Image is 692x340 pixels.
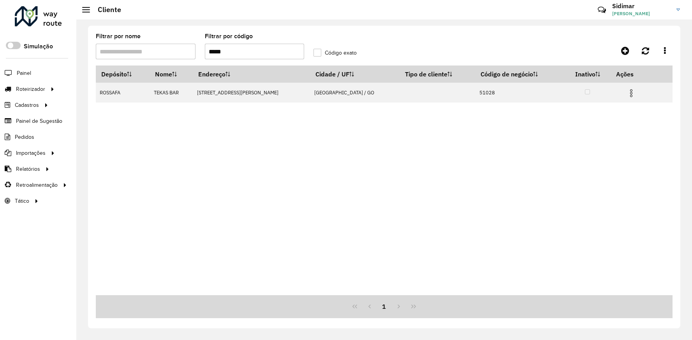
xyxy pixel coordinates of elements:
th: Endereço [193,66,310,83]
th: Cidade / UF [310,66,400,83]
th: Depósito [96,66,150,83]
label: Código exato [313,49,357,57]
button: 1 [377,299,392,314]
span: [PERSON_NAME] [612,10,671,17]
span: Tático [15,197,29,205]
label: Filtrar por código [205,32,253,41]
td: 51028 [475,83,564,103]
th: Ações [611,66,658,82]
h3: Sidimar [612,2,671,10]
span: Cadastros [15,101,39,109]
span: Pedidos [15,133,34,141]
td: TEKAS BAR [150,83,193,103]
td: [GEOGRAPHIC_DATA] / GO [310,83,400,103]
span: Roteirizador [16,85,45,93]
td: [STREET_ADDRESS][PERSON_NAME] [193,83,310,103]
span: Importações [16,149,46,157]
span: Painel de Sugestão [16,117,62,125]
span: Painel [17,69,31,77]
span: Retroalimentação [16,181,58,189]
th: Código de negócio [475,66,564,83]
th: Nome [150,66,193,83]
label: Filtrar por nome [96,32,141,41]
th: Tipo de cliente [400,66,475,83]
td: ROSSAFA [96,83,150,103]
span: Relatórios [16,165,40,173]
a: Contato Rápido [593,2,610,18]
label: Simulação [24,42,53,51]
h2: Cliente [90,5,121,14]
th: Inativo [564,66,611,83]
